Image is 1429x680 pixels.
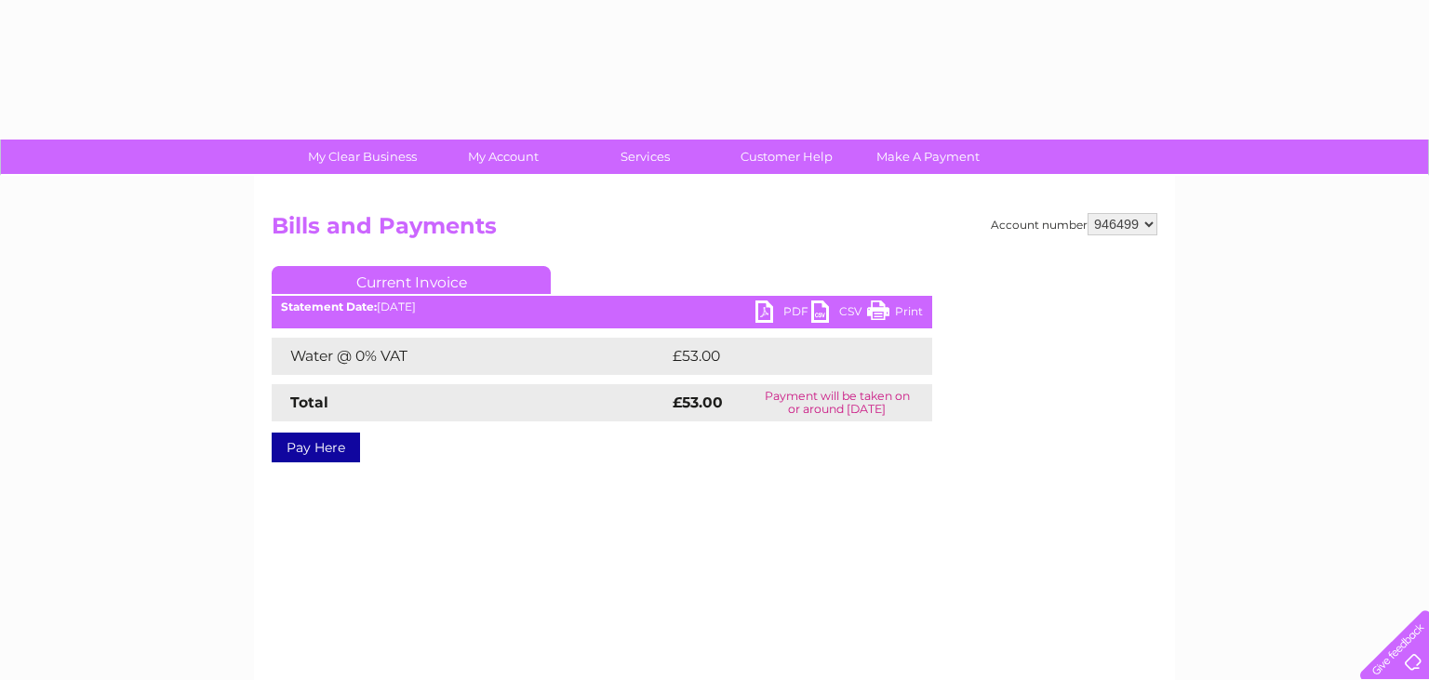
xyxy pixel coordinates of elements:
div: [DATE] [272,300,932,313]
a: Pay Here [272,433,360,462]
a: Services [568,140,722,174]
a: Customer Help [710,140,863,174]
a: PDF [755,300,811,327]
b: Statement Date: [281,300,377,313]
a: My Clear Business [286,140,439,174]
a: Print [867,300,923,327]
strong: Total [290,393,328,411]
a: Current Invoice [272,266,551,294]
a: Make A Payment [851,140,1005,174]
h2: Bills and Payments [272,213,1157,248]
td: Payment will be taken on or around [DATE] [741,384,932,421]
a: My Account [427,140,581,174]
td: Water @ 0% VAT [272,338,668,375]
a: CSV [811,300,867,327]
div: Account number [991,213,1157,235]
strong: £53.00 [673,393,723,411]
td: £53.00 [668,338,895,375]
